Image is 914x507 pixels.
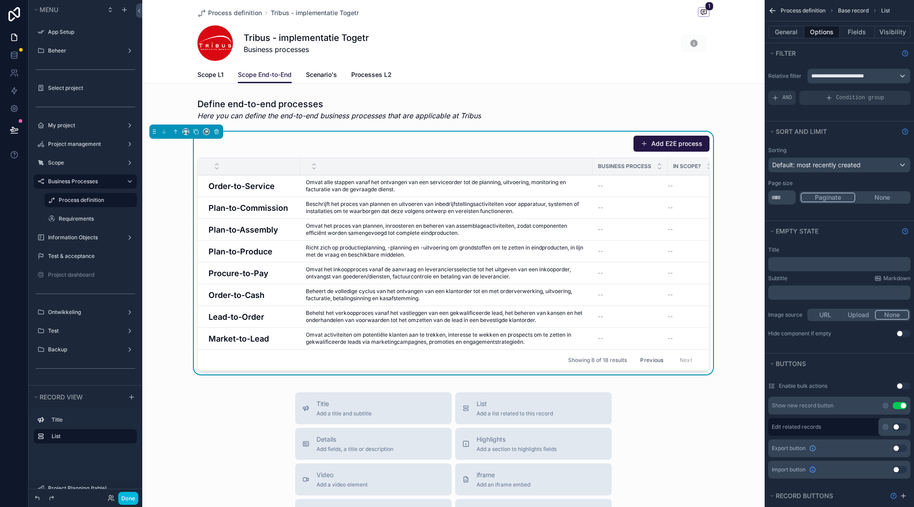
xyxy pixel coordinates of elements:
[317,410,372,417] span: Add a title and subtitle
[568,357,627,364] span: Showing 8 of 18 results
[48,159,119,166] label: Scope
[772,161,861,169] span: Default: most recently created
[455,392,612,424] button: ListAdd a list related to this record
[668,248,724,255] a: --
[902,128,909,135] svg: Show help information
[40,393,83,401] span: Record view
[48,122,119,129] label: My project
[48,234,119,241] a: Information Objects
[668,270,673,277] span: --
[317,446,393,453] span: Add fields, a title or description
[477,446,557,453] span: Add a section to highlights fields
[875,310,909,320] button: None
[875,26,910,38] button: Visibility
[772,445,806,452] span: Export button
[668,291,724,298] a: --
[317,435,393,444] span: Details
[768,47,898,60] button: Filter
[208,202,295,214] a: Plan-to-Commission
[776,227,818,235] span: Empty state
[306,266,587,280] a: Omvat het inkoopproces vanaf de aanvraag en leveranciersselectie tot het uitgeven van een inkoopo...
[668,313,673,320] span: --
[801,193,855,202] button: Paginate
[306,179,587,193] a: Omvat alle stappen vanaf het ontvangen van een serviceorder tot de planning, uitvoering, monitori...
[295,428,452,460] button: DetailsAdd fields, a title or description
[768,490,886,502] button: Record buttons
[781,7,826,14] span: Process definition
[238,67,292,84] a: Scope End-to-End
[306,222,587,237] span: Omvat het proces van plannen, inroosteren en beheren van assemblageactiviteiten, zodat componente...
[197,67,224,84] a: Scope L1
[208,311,295,323] a: Lead-to-Order
[295,392,452,424] button: TitleAdd a title and subtitle
[455,463,612,495] button: iframeAdd an iframe embed
[208,245,295,258] h4: Plan-to-Produce
[668,248,673,255] span: --
[668,226,673,233] span: --
[208,180,295,192] h4: Order-to-Service
[48,271,132,278] label: Project dashboard
[477,481,530,488] span: Add an iframe embed
[668,182,673,189] span: --
[208,267,295,279] a: Procure-to-Pay
[768,72,804,80] label: Relative filter
[52,433,130,440] label: List
[772,466,806,473] span: Import button
[598,204,603,211] span: --
[48,309,119,316] label: Ontwikkeling
[208,289,295,301] a: Order-to-Cash
[598,182,662,189] a: --
[306,288,587,302] a: Beheert de volledige cyclus van het ontvangen van een klantorder tot en met orderverwerking, uitv...
[804,26,840,38] button: Options
[48,28,132,36] label: App Setup
[317,471,368,479] span: Video
[48,84,132,92] a: Select project
[59,197,132,204] label: Process definition
[836,94,884,101] span: Condition group
[208,8,262,17] span: Process definition
[306,331,587,346] a: Omvat activiteiten om potentiële klanten aan te trekken, interesse te wekken en prospects om te z...
[598,335,662,342] a: --
[244,32,369,44] h1: Tribus - implementatie Togetr
[768,330,831,337] div: Hide component if empty
[633,136,710,152] a: Add E2E process
[776,49,796,57] span: Filter
[838,7,869,14] span: Base record
[48,327,119,334] label: Test
[668,291,673,298] span: --
[306,67,337,84] a: Scenario's
[772,423,821,431] label: Edit related records
[598,248,662,255] a: --
[48,346,119,353] label: Backup
[271,8,359,17] span: Tribus - implementatie Togetr
[48,141,119,148] label: Project management
[32,391,123,403] button: Record view
[477,435,557,444] span: Highlights
[32,4,101,16] button: Menu
[776,360,806,367] span: Buttons
[48,178,119,185] a: Business Processes
[351,70,392,79] span: Processes L2
[208,333,295,345] h4: Market-to-Lead
[598,226,662,233] a: --
[197,70,224,79] span: Scope L1
[477,399,553,408] span: List
[317,399,372,408] span: Title
[295,463,452,495] button: VideoAdd a video element
[306,310,587,324] a: Behelst het verkoopproces vanaf het vastleggen van een gekwalificeerde lead, het beheren van kans...
[306,201,587,215] a: Beschrijft het proces van plannen en uitvoeren van inbedrijfstellingsactiviteiten voor apparatuur...
[351,67,392,84] a: Processes L2
[317,481,368,488] span: Add a video element
[768,180,793,187] label: Page size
